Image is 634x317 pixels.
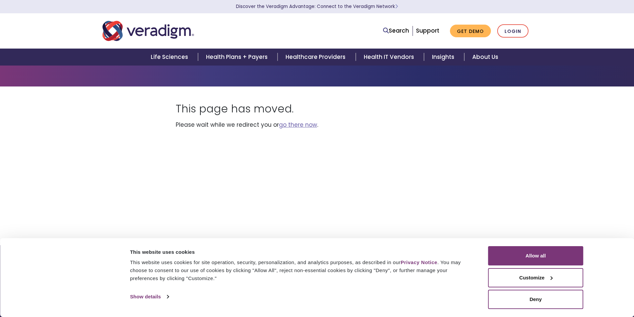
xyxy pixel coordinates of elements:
[143,49,198,66] a: Life Sciences
[450,25,491,38] a: Get Demo
[416,27,439,35] a: Support
[279,121,317,129] a: go there now
[176,102,459,115] h1: This page has moved.
[130,258,473,282] div: This website uses cookies for site operation, security, personalization, and analytics purposes, ...
[488,268,583,287] button: Customize
[401,259,437,265] a: Privacy Notice
[130,292,169,302] a: Show details
[497,24,528,38] a: Login
[464,49,506,66] a: About Us
[198,49,278,66] a: Health Plans + Payers
[383,26,409,35] a: Search
[488,290,583,309] button: Deny
[236,3,398,10] a: Discover the Veradigm Advantage: Connect to the Veradigm NetworkLearn More
[395,3,398,10] span: Learn More
[424,49,464,66] a: Insights
[278,49,355,66] a: Healthcare Providers
[130,248,473,256] div: This website uses cookies
[176,120,459,129] p: Please wait while we redirect you or .
[356,49,424,66] a: Health IT Vendors
[488,246,583,265] button: Allow all
[103,20,194,42] img: Veradigm logo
